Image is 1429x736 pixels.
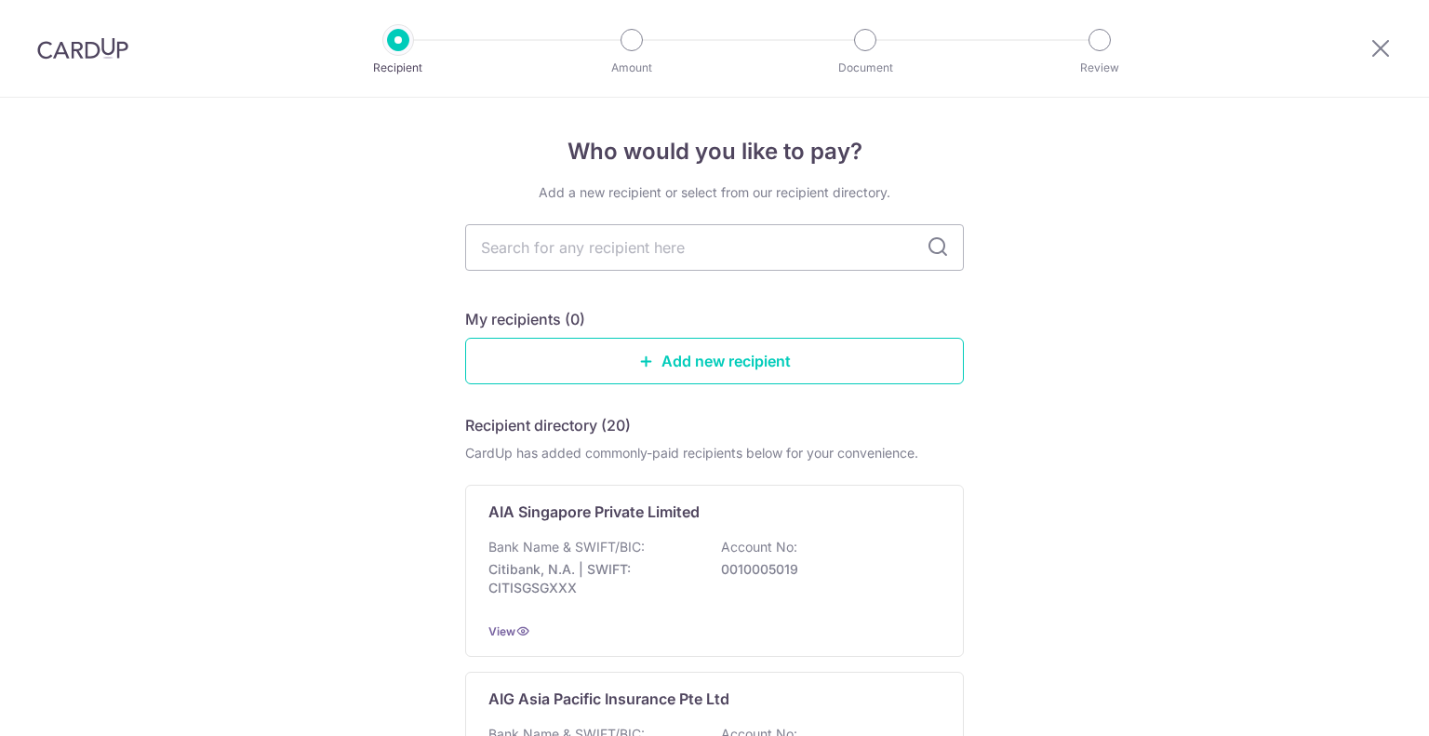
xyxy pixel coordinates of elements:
a: View [488,624,515,638]
p: 0010005019 [721,560,929,579]
p: Review [1031,59,1169,77]
p: Account No: [721,538,797,556]
input: Search for any recipient here [465,224,964,271]
p: Amount [563,59,701,77]
a: Add new recipient [465,338,964,384]
p: AIA Singapore Private Limited [488,501,700,523]
h5: Recipient directory (20) [465,414,631,436]
p: Citibank, N.A. | SWIFT: CITISGSGXXX [488,560,697,597]
p: AIG Asia Pacific Insurance Pte Ltd [488,688,729,710]
p: Bank Name & SWIFT/BIC: [488,538,645,556]
div: Add a new recipient or select from our recipient directory. [465,183,964,202]
div: CardUp has added commonly-paid recipients below for your convenience. [465,444,964,462]
p: Document [796,59,934,77]
img: CardUp [37,37,128,60]
h5: My recipients (0) [465,308,585,330]
p: Recipient [329,59,467,77]
h4: Who would you like to pay? [465,135,964,168]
